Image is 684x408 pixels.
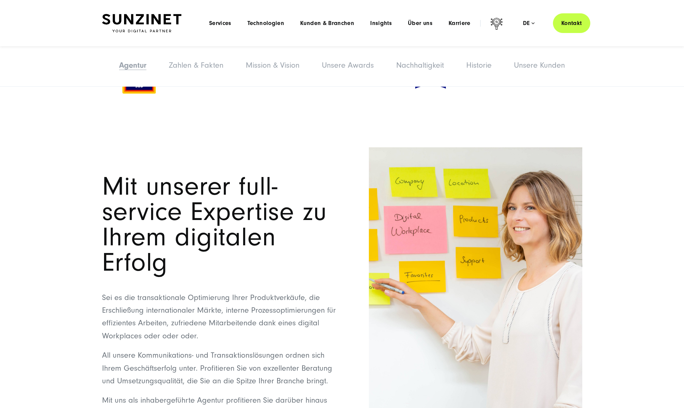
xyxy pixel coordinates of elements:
[102,293,336,340] span: Sei es die transaktionale Optimierung Ihrer Produktverkäufe, die Erschließung internationaler Mär...
[408,20,433,27] a: Über uns
[466,61,492,70] a: Historie
[247,20,284,27] a: Technologien
[169,61,223,70] a: Zahlen & Fakten
[102,351,332,385] span: All unsere Kommunikations- und Transaktionslösungen ordnen sich Ihrem Geschäftserfolg unter. Prof...
[553,13,590,33] a: Kontakt
[102,14,181,33] img: SUNZINET Full Service Digital Agentur
[514,61,565,70] a: Unsere Kunden
[119,61,146,70] a: Agentur
[102,172,327,277] span: Mit unserer full-service Expertise zu Ihrem digitalen Erfolg
[209,20,231,27] a: Services
[246,61,299,70] a: Mission & Vision
[396,61,444,70] a: Nachhaltigkeit
[449,20,471,27] a: Karriere
[370,20,392,27] a: Insights
[300,20,354,27] a: Kunden & Branchen
[322,61,374,70] a: Unsere Awards
[523,20,535,27] div: de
